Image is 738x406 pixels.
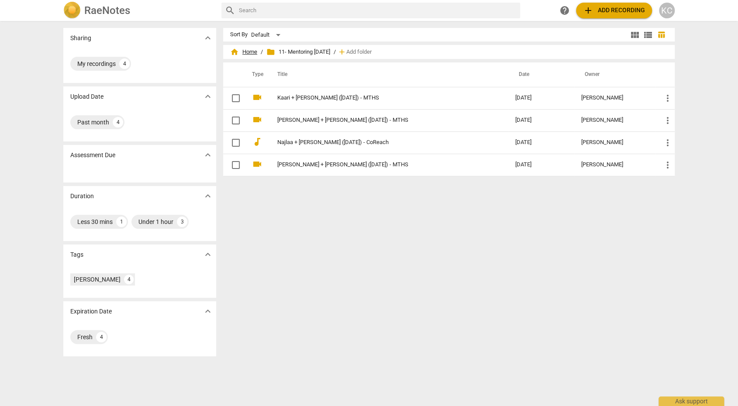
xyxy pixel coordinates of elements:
[230,48,239,56] span: home
[662,115,673,126] span: more_vert
[662,160,673,170] span: more_vert
[77,59,116,68] div: My recordings
[338,48,346,56] span: add
[63,2,81,19] img: Logo
[252,159,262,169] span: videocam
[334,49,336,55] span: /
[630,30,640,40] span: view_module
[641,28,655,41] button: List view
[267,62,508,87] th: Title
[203,249,213,260] span: expand_more
[508,87,574,109] td: [DATE]
[70,92,103,101] p: Upload Date
[203,91,213,102] span: expand_more
[201,31,214,45] button: Show more
[124,275,134,284] div: 4
[252,114,262,125] span: videocam
[574,62,655,87] th: Owner
[96,332,107,342] div: 4
[84,4,130,17] h2: RaeNotes
[662,138,673,148] span: more_vert
[225,5,235,16] span: search
[628,28,641,41] button: Tile view
[659,396,724,406] div: Ask support
[559,5,570,16] span: help
[261,49,263,55] span: /
[251,28,283,42] div: Default
[77,333,93,341] div: Fresh
[655,28,668,41] button: Table view
[201,90,214,103] button: Show more
[230,48,257,56] span: Home
[63,2,214,19] a: LogoRaeNotes
[201,248,214,261] button: Show more
[277,139,484,146] a: Najlaa + [PERSON_NAME] ([DATE]) - CoReach
[657,31,666,39] span: table_chart
[662,93,673,103] span: more_vert
[203,33,213,43] span: expand_more
[116,217,127,227] div: 1
[201,148,214,162] button: Show more
[252,92,262,103] span: videocam
[508,154,574,176] td: [DATE]
[583,5,645,16] span: Add recording
[70,192,94,201] p: Duration
[266,48,275,56] span: folder
[576,3,652,18] button: Upload
[203,150,213,160] span: expand_more
[203,191,213,201] span: expand_more
[581,95,648,101] div: [PERSON_NAME]
[508,109,574,131] td: [DATE]
[177,217,187,227] div: 3
[70,151,115,160] p: Assessment Due
[70,307,112,316] p: Expiration Date
[230,31,248,38] div: Sort By
[277,117,484,124] a: [PERSON_NAME] + [PERSON_NAME] ([DATE]) - MTHS
[203,306,213,317] span: expand_more
[239,3,517,17] input: Search
[277,95,484,101] a: Kaari + [PERSON_NAME] ([DATE]) - MTHS
[557,3,572,18] a: Help
[201,305,214,318] button: Show more
[277,162,484,168] a: [PERSON_NAME] + [PERSON_NAME] ([DATE]) - MTHS
[508,131,574,154] td: [DATE]
[581,139,648,146] div: [PERSON_NAME]
[659,3,675,18] button: KC
[346,49,372,55] span: Add folder
[119,58,130,69] div: 4
[252,137,262,147] span: audiotrack
[138,217,173,226] div: Under 1 hour
[74,275,121,284] div: [PERSON_NAME]
[643,30,653,40] span: view_list
[245,62,267,87] th: Type
[508,62,574,87] th: Date
[113,117,123,127] div: 4
[201,189,214,203] button: Show more
[583,5,593,16] span: add
[581,162,648,168] div: [PERSON_NAME]
[77,118,109,127] div: Past month
[266,48,330,56] span: 11- Mentoring [DATE]
[581,117,648,124] div: [PERSON_NAME]
[70,250,83,259] p: Tags
[77,217,113,226] div: Less 30 mins
[70,34,91,43] p: Sharing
